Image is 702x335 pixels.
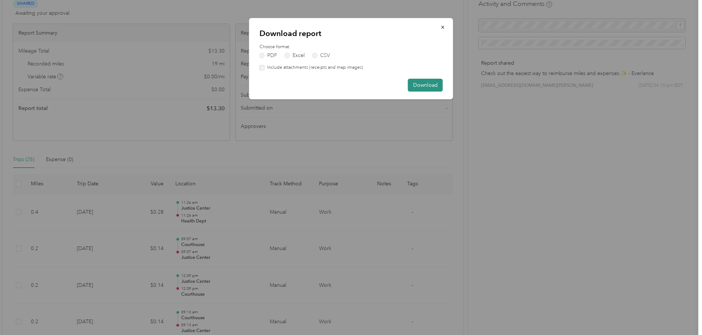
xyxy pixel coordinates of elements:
label: PDF [259,53,277,58]
button: Download [408,79,443,92]
p: Download report [259,28,443,39]
label: CSV [312,53,330,58]
label: Excel [285,53,305,58]
label: Include attachments (receipts and map images) [265,64,363,71]
label: Choose format [259,44,443,50]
